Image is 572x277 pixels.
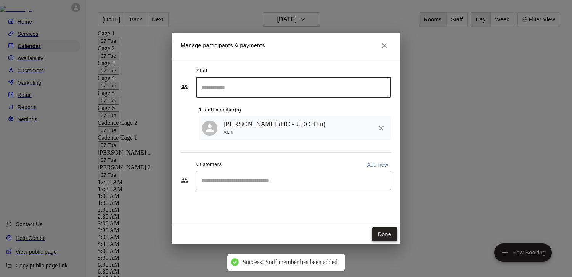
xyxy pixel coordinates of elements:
span: Staff [196,65,207,77]
button: Close [378,39,391,53]
p: Add new [367,161,388,169]
div: Success! Staff member has been added [243,258,337,266]
a: [PERSON_NAME] (HC - UDC 11u) [223,119,326,129]
div: Search staff [196,77,391,98]
button: Remove [374,121,388,135]
svg: Customers [181,177,188,184]
div: Bryan Phillips (HC - UDC 11u) [202,121,217,136]
span: Staff [223,130,233,135]
button: Done [372,227,397,242]
p: Manage participants & payments [181,42,265,50]
div: Start typing to search customers... [196,171,391,190]
span: 1 staff member(s) [199,104,241,116]
button: Add new [364,159,391,171]
svg: Staff [181,83,188,91]
span: Customers [196,159,222,171]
